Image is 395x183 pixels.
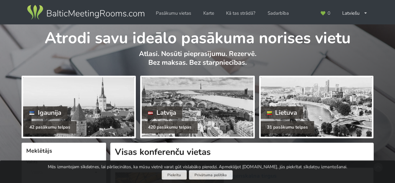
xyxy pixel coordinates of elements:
span: 0 [328,11,330,16]
a: Privātuma politika [189,170,233,180]
span: Meklētājs [26,147,52,155]
a: Latvija 420 pasākumu telpas [140,76,254,138]
img: Baltic Meeting Rooms [26,4,146,21]
a: Kā tas strādā? [222,7,260,19]
a: Igaunija 42 pasākumu telpas [22,76,136,138]
a: Pasākumu vietas [151,7,195,19]
div: Lietuva [261,106,304,119]
div: Latvija [142,106,182,119]
p: Atlasi. Nosūti pieprasījumu. Rezervē. Bez maksas. Bez starpniecības. [22,49,373,74]
div: 420 pasākumu telpas [142,121,198,134]
a: Lietuva 31 pasākumu telpas [259,76,373,138]
div: 31 pasākumu telpas [261,121,314,134]
h1: Visas konferenču vietas [110,143,374,161]
div: Latviešu [338,7,372,19]
label: Valsts [26,159,101,165]
div: Igaunija [23,106,67,119]
button: Piekrītu [162,170,187,180]
a: Karte [199,7,219,19]
a: Sadarbība [263,7,293,19]
h1: Atrodi savu ideālo pasākuma norises vietu [22,24,373,48]
div: 42 pasākumu telpas [23,121,77,134]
